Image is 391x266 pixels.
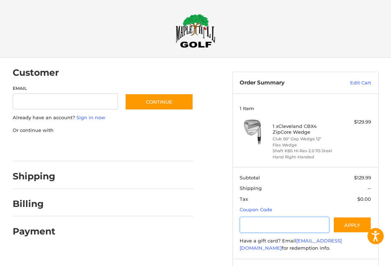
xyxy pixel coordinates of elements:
span: Shipping [240,185,262,191]
a: Coupon Code [240,207,272,212]
h2: Billing [13,198,55,209]
h4: 1 x Cleveland CBX4 ZipCore Wedge [273,123,337,135]
h3: 1 Item [240,105,371,111]
span: -- [367,185,371,191]
button: Continue [125,93,193,110]
span: $129.99 [354,175,371,180]
div: Have a gift card? Email for redemption info. [240,237,371,252]
li: Flex Wedge [273,142,337,148]
span: $0.00 [357,196,371,202]
iframe: PayPal-paypal [10,141,64,154]
li: Club 50° Gap Wedge 12° [273,136,337,142]
a: Sign in now [76,115,105,120]
h3: Order Summary [240,79,329,87]
a: Edit Cart [329,79,371,87]
p: Or continue with [13,127,193,134]
input: Gift Certificate or Coupon Code [240,217,329,233]
li: Hand Right-Handed [273,154,337,160]
span: Tax [240,196,248,202]
iframe: PayPal-venmo [133,141,187,154]
div: $129.99 [338,119,371,126]
span: Subtotal [240,175,260,180]
p: Already have an account? [13,114,193,121]
label: Email [13,85,118,92]
a: [EMAIL_ADDRESS][DOMAIN_NAME] [240,238,342,251]
button: Apply [333,217,371,233]
iframe: PayPal-paylater [72,141,126,154]
h2: Shipping [13,171,55,182]
li: Shaft KBS Hi-Rev 2.0 115 Steel [273,148,337,154]
img: Maple Hill Golf [176,14,215,48]
h2: Customer [13,67,59,78]
h2: Payment [13,226,55,237]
